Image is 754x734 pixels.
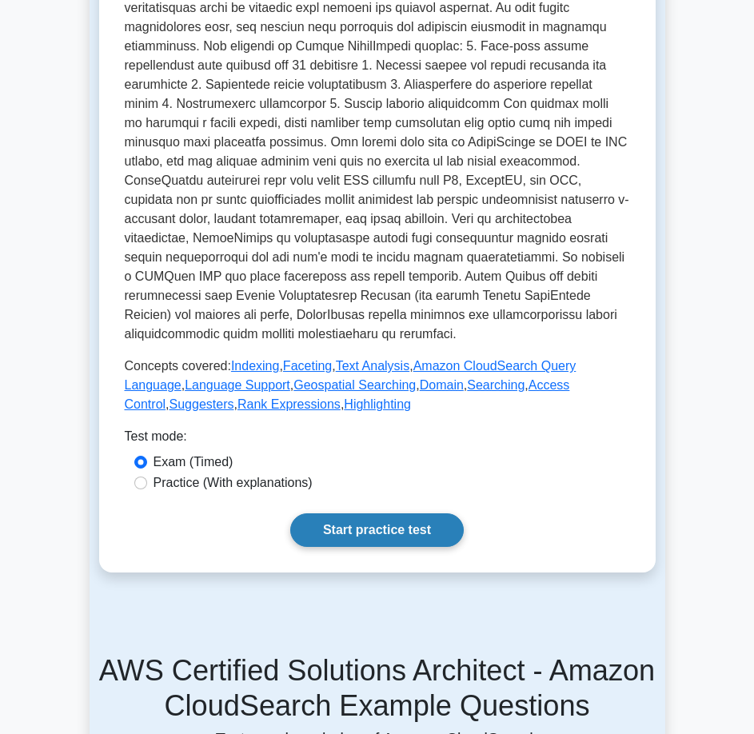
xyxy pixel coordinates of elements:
a: Highlighting [344,397,411,411]
a: Domain [420,378,464,392]
a: Text Analysis [336,359,409,373]
a: Searching [467,378,525,392]
p: Concepts covered: , , , , , , , , , , , [125,357,630,414]
a: Language Support [185,378,290,392]
div: Test mode: [125,427,630,453]
a: Start practice test [290,513,464,547]
a: Geospatial Searching [293,378,416,392]
a: Indexing [231,359,280,373]
a: Suggesters [170,397,234,411]
a: Rank Expressions [237,397,341,411]
label: Exam (Timed) [154,453,233,472]
h5: AWS Certified Solutions Architect - Amazon CloudSearch Example Questions [99,653,656,723]
a: Faceting [283,359,332,373]
label: Practice (With explanations) [154,473,313,493]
